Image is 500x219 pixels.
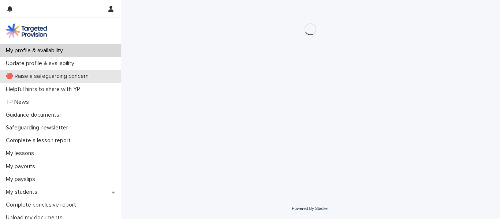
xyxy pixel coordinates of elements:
p: 🔴 Raise a safeguarding concern [3,73,94,80]
img: M5nRWzHhSzIhMunXDL62 [6,23,47,38]
p: My profile & availability [3,47,69,54]
p: Complete conclusive report [3,201,82,208]
a: Powered By Stacker [292,206,329,211]
p: My payslips [3,176,41,183]
p: My payouts [3,163,41,170]
p: Guidance documents [3,112,65,118]
p: My students [3,189,43,196]
p: My lessons [3,150,40,157]
p: TP News [3,99,35,106]
p: Complete a lesson report [3,137,77,144]
p: Update profile & availability [3,60,80,67]
p: Helpful hints to share with YP [3,86,86,93]
p: Safeguarding newsletter [3,124,74,131]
